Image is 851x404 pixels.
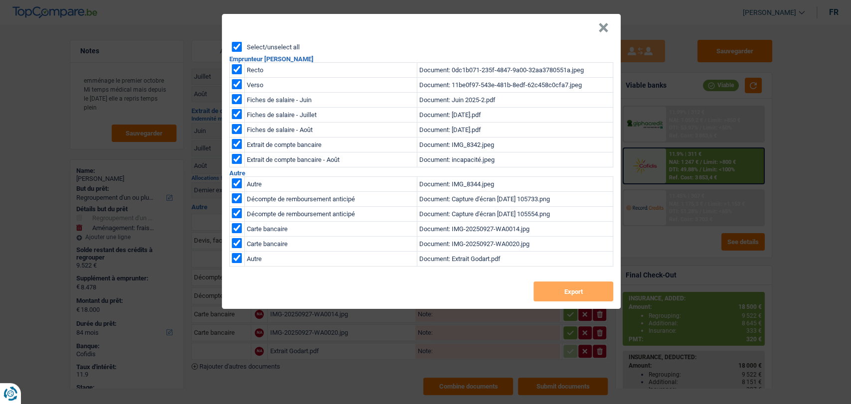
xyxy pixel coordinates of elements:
td: Verso [245,78,417,93]
td: Document: [DATE].pdf [417,108,613,123]
td: Fiches de salaire - Juin [245,93,417,108]
td: Document: 11be0f97-543e-481b-8edf-62c458c0cfa7.jpeg [417,78,613,93]
td: Document: 0dc1b071-235f-4847-9a00-32aa3780551a.jpeg [417,63,613,78]
td: Document: Capture d'écran [DATE] 105733.png [417,192,613,207]
h2: Autre [229,170,613,176]
td: Document: IMG-20250927-WA0014.jpg [417,222,613,237]
td: Carte bancaire [245,222,417,237]
td: Autre [245,177,417,192]
td: Fiches de salaire - Août [245,123,417,137]
td: Document: IMG_8342.jpeg [417,137,613,152]
td: Document: IMG_8344.jpeg [417,177,613,192]
td: Document: Juin 2025-2.pdf [417,93,613,108]
h2: Emprunteur [PERSON_NAME] [229,56,613,62]
td: Document: Extrait Godart.pdf [417,252,613,267]
td: Carte bancaire [245,237,417,252]
button: Close [598,23,609,33]
td: Extrait de compte bancaire - Août [245,152,417,167]
td: Document: IMG-20250927-WA0020.jpg [417,237,613,252]
button: Export [533,281,613,301]
td: Extrait de compte bancaire [245,137,417,152]
td: Document: [DATE].pdf [417,123,613,137]
td: Document: Capture d'écran [DATE] 105554.png [417,207,613,222]
td: Décompte de remboursement anticipé [245,192,417,207]
td: Fiches de salaire - Juillet [245,108,417,123]
td: Autre [245,252,417,267]
td: Document: incapacité.jpeg [417,152,613,167]
td: Décompte de remboursement anticipé [245,207,417,222]
label: Select/unselect all [247,44,300,50]
td: Recto [245,63,417,78]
